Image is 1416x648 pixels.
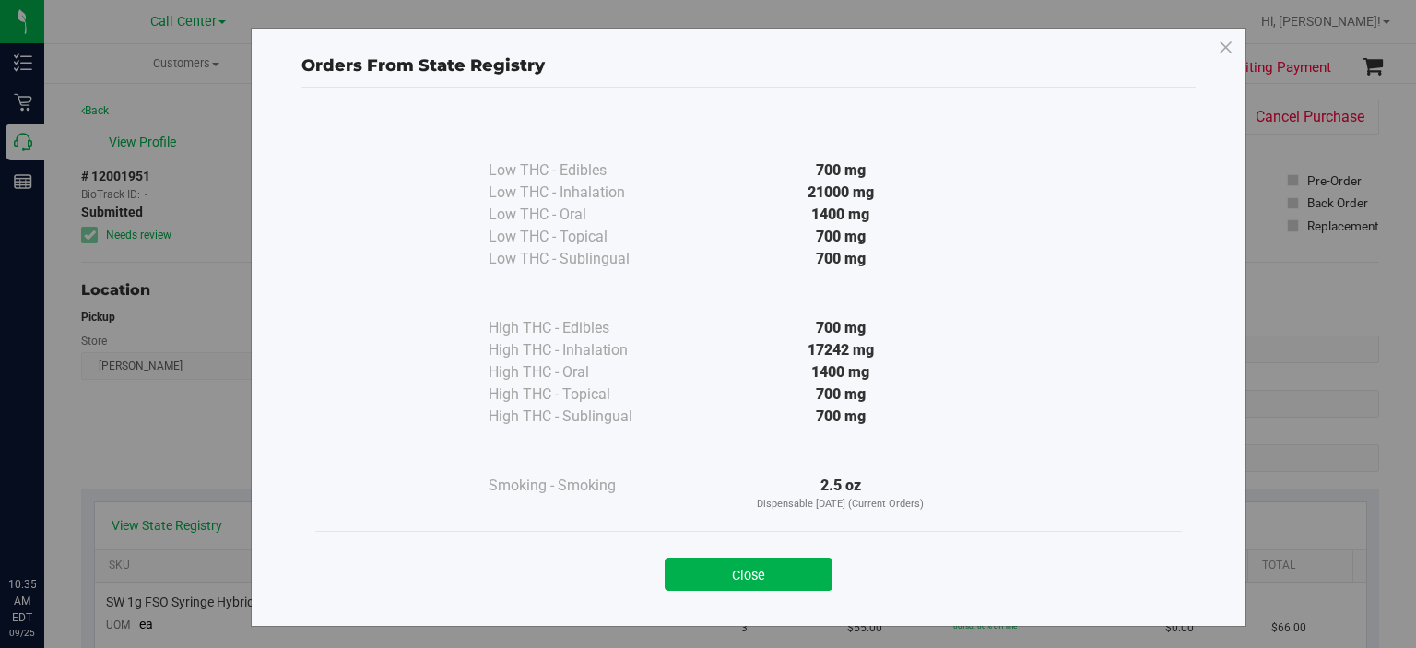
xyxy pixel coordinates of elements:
div: 700 mg [673,159,1009,182]
div: 700 mg [673,248,1009,270]
div: 2.5 oz [673,475,1009,513]
button: Close [665,558,832,591]
div: 17242 mg [673,339,1009,361]
div: High THC - Topical [489,383,673,406]
iframe: Resource center [18,501,74,556]
div: Low THC - Oral [489,204,673,226]
div: High THC - Oral [489,361,673,383]
div: Low THC - Inhalation [489,182,673,204]
div: High THC - Sublingual [489,406,673,428]
div: 700 mg [673,383,1009,406]
div: 1400 mg [673,204,1009,226]
iframe: Resource center unread badge [54,498,77,520]
div: 1400 mg [673,361,1009,383]
div: 700 mg [673,406,1009,428]
div: Low THC - Sublingual [489,248,673,270]
p: Dispensable [DATE] (Current Orders) [673,497,1009,513]
div: 700 mg [673,226,1009,248]
div: Low THC - Edibles [489,159,673,182]
div: 700 mg [673,317,1009,339]
div: High THC - Edibles [489,317,673,339]
div: Low THC - Topical [489,226,673,248]
div: 21000 mg [673,182,1009,204]
div: High THC - Inhalation [489,339,673,361]
div: Smoking - Smoking [489,475,673,497]
span: Orders From State Registry [301,55,545,76]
